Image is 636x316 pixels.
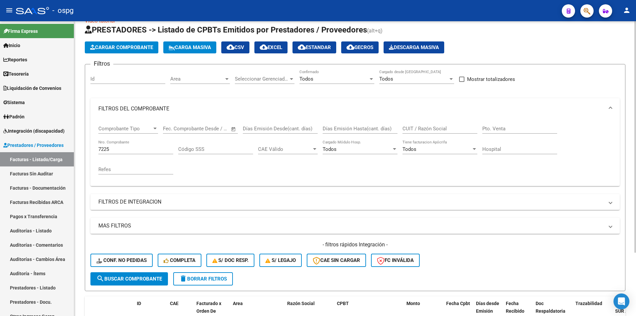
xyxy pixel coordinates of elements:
[467,75,515,83] span: Mostrar totalizadores
[536,301,565,314] span: Doc Respaldatoria
[90,119,620,186] div: FILTROS DEL COMPROBANTE
[299,76,313,82] span: Todos
[90,98,620,119] mat-expansion-panel-header: FILTROS DEL COMPROBANTE
[346,44,373,50] span: Gecros
[96,275,104,283] mat-icon: search
[98,222,604,229] mat-panel-title: MAS FILTROS
[371,254,420,267] button: FC Inválida
[402,146,416,152] span: Todos
[379,76,393,82] span: Todos
[230,125,238,133] button: Open calendar
[170,76,224,82] span: Area
[90,218,620,234] mat-expansion-panel-header: MAS FILTROS
[90,254,153,267] button: Conf. no pedidas
[196,126,228,132] input: Fecha fin
[389,44,439,50] span: Descarga Masiva
[3,85,61,92] span: Liquidación de Convenios
[384,41,444,53] app-download-masive: Descarga masiva de comprobantes (adjuntos)
[52,3,74,18] span: - ospg
[96,276,162,282] span: Buscar Comprobante
[137,301,141,306] span: ID
[3,56,27,63] span: Reportes
[3,99,25,106] span: Sistema
[313,257,360,263] span: CAE SIN CARGAR
[173,272,233,285] button: Borrar Filtros
[307,254,366,267] button: CAE SIN CARGAR
[90,194,620,210] mat-expansion-panel-header: FILTROS DE INTEGRACION
[163,41,216,53] button: Carga Masiva
[98,105,604,112] mat-panel-title: FILTROS DEL COMPROBANTE
[260,44,282,50] span: EXCEL
[575,301,602,306] span: Trazabilidad
[3,142,64,149] span: Prestadores / Proveedores
[346,43,354,51] mat-icon: cloud_download
[90,59,113,68] h3: Filtros
[170,301,179,306] span: CAE
[3,42,20,49] span: Inicio
[292,41,336,53] button: Estandar
[85,41,158,53] button: Cargar Comprobante
[85,25,367,34] span: PRESTADORES -> Listado de CPBTs Emitidos por Prestadores / Proveedores
[5,6,13,14] mat-icon: menu
[221,41,249,53] button: CSV
[98,198,604,206] mat-panel-title: FILTROS DE INTEGRACION
[98,126,152,132] span: Comprobante Tipo
[179,276,227,282] span: Borrar Filtros
[3,113,25,120] span: Padrón
[298,43,306,51] mat-icon: cloud_download
[258,146,312,152] span: CAE Válido
[613,293,629,309] div: Open Intercom Messenger
[341,41,379,53] button: Gecros
[235,76,289,82] span: Seleccionar Gerenciador
[323,146,337,152] span: Todos
[163,126,190,132] input: Fecha inicio
[90,44,153,50] span: Cargar Comprobante
[3,70,29,78] span: Tesorería
[259,254,302,267] button: S/ legajo
[287,301,315,306] span: Razón Social
[377,257,414,263] span: FC Inválida
[227,43,235,51] mat-icon: cloud_download
[367,28,383,34] span: (alt+q)
[196,301,221,314] span: Facturado x Orden De
[337,301,349,306] span: CPBT
[3,127,65,135] span: Integración (discapacidad)
[260,43,268,51] mat-icon: cloud_download
[158,254,201,267] button: Completa
[169,44,211,50] span: Carga Masiva
[96,257,147,263] span: Conf. no pedidas
[476,301,499,314] span: Días desde Emisión
[265,257,296,263] span: S/ legajo
[446,301,470,306] span: Fecha Cpbt
[506,301,524,314] span: Fecha Recibido
[206,254,255,267] button: S/ Doc Resp.
[212,257,249,263] span: S/ Doc Resp.
[164,257,195,263] span: Completa
[298,44,331,50] span: Estandar
[179,275,187,283] mat-icon: delete
[623,6,631,14] mat-icon: person
[227,44,244,50] span: CSV
[384,41,444,53] button: Descarga Masiva
[90,272,168,285] button: Buscar Comprobante
[3,28,38,35] span: Firma Express
[254,41,288,53] button: EXCEL
[406,301,420,306] span: Monto
[90,241,620,248] h4: - filtros rápidos Integración -
[233,301,243,306] span: Area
